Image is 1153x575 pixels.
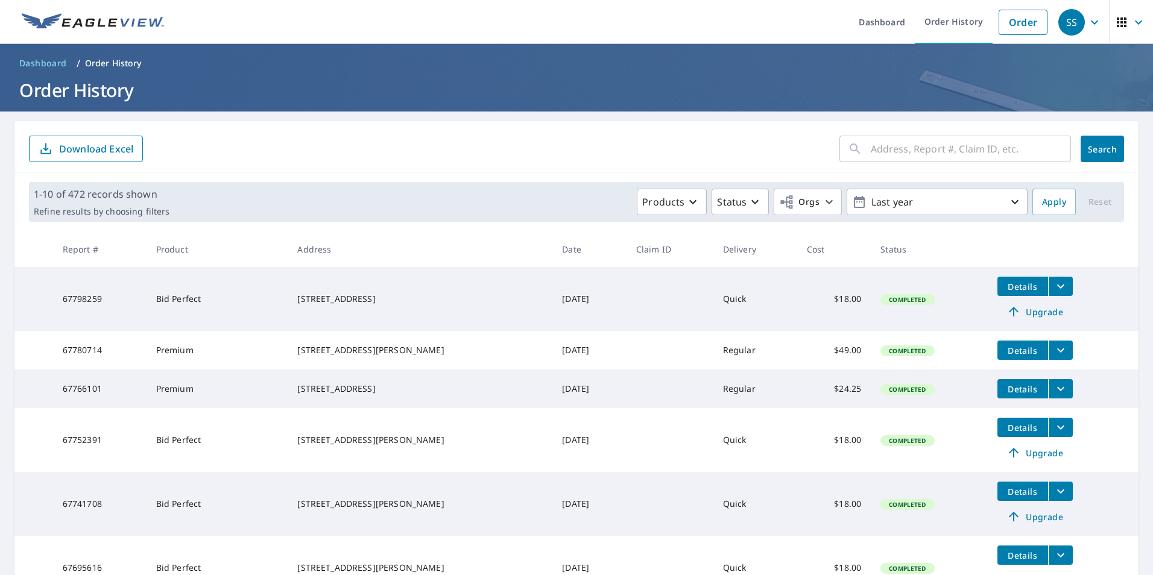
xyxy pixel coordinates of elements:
[1005,509,1066,524] span: Upgrade
[288,231,552,267] th: Address
[797,369,871,408] td: $24.25
[867,192,1008,213] p: Last year
[1005,486,1041,497] span: Details
[1048,418,1073,437] button: filesDropdownBtn-67752391
[1090,143,1114,155] span: Search
[1048,379,1073,398] button: filesDropdownBtn-67766101
[53,231,147,267] th: Report #
[882,295,933,304] span: Completed
[14,54,1139,73] nav: breadcrumb
[147,369,288,408] td: Premium
[997,443,1073,462] a: Upgrade
[847,189,1028,215] button: Last year
[147,267,288,331] td: Bid Perfect
[1048,341,1073,360] button: filesDropdownBtn-67780714
[627,231,713,267] th: Claim ID
[53,267,147,331] td: 67798259
[712,189,769,215] button: Status
[147,331,288,369] td: Premium
[34,206,169,217] p: Refine results by choosing filters
[882,347,933,355] span: Completed
[779,195,820,210] span: Orgs
[1032,189,1076,215] button: Apply
[297,434,543,446] div: [STREET_ADDRESS][PERSON_NAME]
[552,331,627,369] td: [DATE]
[797,331,871,369] td: $49.00
[1005,445,1066,460] span: Upgrade
[1048,277,1073,296] button: filesDropdownBtn-67798259
[29,136,143,162] button: Download Excel
[552,231,627,267] th: Date
[59,142,133,156] p: Download Excel
[19,57,67,69] span: Dashboard
[1005,345,1041,356] span: Details
[717,195,747,209] p: Status
[552,369,627,408] td: [DATE]
[1005,383,1041,395] span: Details
[1048,482,1073,501] button: filesDropdownBtn-67741708
[297,383,543,395] div: [STREET_ADDRESS]
[997,482,1048,501] button: detailsBtn-67741708
[1058,9,1085,36] div: SS
[797,231,871,267] th: Cost
[297,293,543,305] div: [STREET_ADDRESS]
[53,472,147,536] td: 67741708
[147,472,288,536] td: Bid Perfect
[997,545,1048,565] button: detailsBtn-67695616
[1005,281,1041,292] span: Details
[997,379,1048,398] button: detailsBtn-67766101
[1005,550,1041,561] span: Details
[53,369,147,408] td: 67766101
[85,57,142,69] p: Order History
[1005,422,1041,433] span: Details
[797,472,871,536] td: $18.00
[53,408,147,472] td: 67752391
[1005,304,1066,319] span: Upgrade
[53,331,147,369] td: 67780714
[713,472,797,536] td: Quick
[882,385,933,394] span: Completed
[14,78,1139,102] h1: Order History
[997,277,1048,296] button: detailsBtn-67798259
[882,564,933,573] span: Completed
[997,507,1073,526] a: Upgrade
[871,231,987,267] th: Status
[14,54,72,73] a: Dashboard
[1042,195,1066,210] span: Apply
[1081,136,1124,162] button: Search
[999,10,1047,35] a: Order
[997,341,1048,360] button: detailsBtn-67780714
[297,344,543,356] div: [STREET_ADDRESS][PERSON_NAME]
[997,302,1073,321] a: Upgrade
[797,408,871,472] td: $18.00
[552,408,627,472] td: [DATE]
[297,562,543,574] div: [STREET_ADDRESS][PERSON_NAME]
[297,498,543,510] div: [STREET_ADDRESS][PERSON_NAME]
[642,195,684,209] p: Products
[871,132,1071,166] input: Address, Report #, Claim ID, etc.
[713,231,797,267] th: Delivery
[774,189,842,215] button: Orgs
[552,267,627,331] td: [DATE]
[637,189,707,215] button: Products
[77,56,80,71] li: /
[882,436,933,445] span: Completed
[147,408,288,472] td: Bid Perfect
[34,187,169,201] p: 1-10 of 472 records shown
[997,418,1048,437] button: detailsBtn-67752391
[713,267,797,331] td: Quick
[713,369,797,408] td: Regular
[552,472,627,536] td: [DATE]
[882,500,933,509] span: Completed
[147,231,288,267] th: Product
[1048,545,1073,565] button: filesDropdownBtn-67695616
[22,13,164,31] img: EV Logo
[713,331,797,369] td: Regular
[713,408,797,472] td: Quick
[797,267,871,331] td: $18.00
